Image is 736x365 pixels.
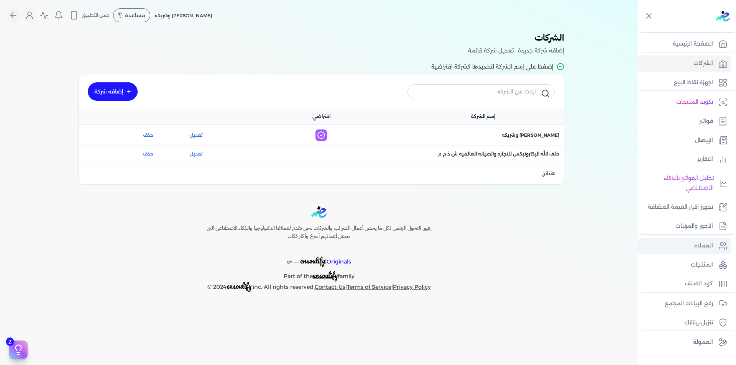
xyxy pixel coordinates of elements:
[502,132,559,139] span: [PERSON_NAME] وشريكه
[699,116,713,126] p: فواتير
[88,82,138,101] a: إضافه شركة
[638,296,731,312] a: رفع البيانات المجمع
[82,12,110,19] span: حمل التطبيق
[471,113,495,120] span: إسم الشركة
[113,8,150,22] div: مساعدة
[438,151,559,157] span: خلف الله اليكترونيكس للتجاره والصيانه العالميه ش ذ م م
[642,173,714,193] p: تحليل الفواتير بالذكاء الاصطناعي
[74,46,564,56] p: إضافه شركة جديدة ، تعديل شركة قائمة
[190,281,448,292] p: © 2024 ,inc. All rights reserved. | |
[347,283,391,290] a: Terms of Service
[407,84,555,99] input: ابحث عن الشركه
[694,241,713,251] p: العملاء
[697,154,713,164] p: التقارير
[287,260,292,265] span: BY
[685,279,713,289] p: كود الصنف
[6,337,14,346] span: 2
[313,273,338,280] a: ensoulify
[313,269,338,281] span: ensoulify
[675,221,713,231] p: الاجور والمرتبات
[227,280,251,292] span: ensoulify
[674,78,713,88] p: اجهزة نقاط البيع
[638,56,731,72] a: الشركات
[638,113,731,129] a: فواتير
[691,260,713,270] p: المنتجات
[638,75,731,91] a: اجهزة نقاط البيع
[552,170,555,176] span: 2
[166,132,227,139] a: تعديل
[693,59,713,69] p: الشركات
[638,151,731,167] a: التقارير
[125,13,145,18] span: مساعدة
[638,218,731,234] a: الاجور والمرتبات
[638,199,731,215] a: تجهيز اقرار القيمة المضافة
[155,13,212,18] span: [PERSON_NAME] وشريكه
[638,257,731,273] a: المنتجات
[676,97,713,107] p: تكويد المنتجات
[638,276,731,292] a: كود الصنف
[74,31,564,46] h3: الشركات
[166,151,227,157] a: تعديل
[648,202,713,212] p: تجهيز اقرار القيمة المضافة
[190,224,448,241] h6: رفيق التحول الرقمي لكل ما يخص أعمال الضرائب والشركات نحن نقدم لعملائنا التكنولوجيا والذكاء الاصطن...
[638,238,731,254] a: العملاء
[300,255,325,267] span: ensoulify
[327,258,351,265] span: Originals
[190,247,448,267] p: |
[67,9,112,22] button: حمل التطبيق
[294,258,299,263] sup: __
[638,170,731,196] a: تحليل الفواتير بالذكاء الاصطناعي
[9,340,28,359] button: 2
[638,334,731,350] a: العمولة
[638,94,731,110] a: تكويد المنتجات
[312,113,330,120] span: افتراضي
[695,136,713,146] p: الإيصال
[665,299,713,309] p: رفع البيانات المجمع
[311,206,327,218] img: logo
[74,62,564,72] p: إضغط على إسم الشركة لتحديدها كشركة افتراضية
[716,11,730,21] img: logo
[673,39,713,49] p: الصفحة الرئيسية
[638,315,731,331] a: تنزيل بياناتك
[315,283,345,290] a: Contact-Us
[92,151,153,157] button: حذف
[684,318,713,328] p: تنزيل بياناتك
[638,36,731,52] a: الصفحة الرئيسية
[638,133,731,149] a: الإيصال
[190,267,448,282] p: Part of the family
[693,337,713,347] p: العمولة
[92,132,153,139] button: حذف
[542,169,555,178] p: نتائج
[393,283,431,290] a: Privacy Policy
